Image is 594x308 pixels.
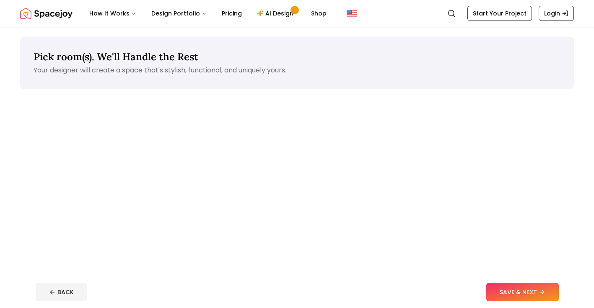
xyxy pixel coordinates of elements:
[347,8,357,18] img: United States
[34,65,560,75] p: Your designer will create a space that's stylish, functional, and uniquely yours.
[20,5,73,22] img: Spacejoy Logo
[34,50,198,63] span: Pick room(s). We'll Handle the Rest
[467,6,532,21] a: Start Your Project
[486,283,559,301] button: SAVE & NEXT
[83,5,143,22] button: How It Works
[250,5,303,22] a: AI Design
[145,5,213,22] button: Design Portfolio
[304,5,333,22] a: Shop
[83,5,333,22] nav: Main
[215,5,249,22] a: Pricing
[36,283,87,301] button: BACK
[20,5,73,22] a: Spacejoy
[539,6,574,21] a: Login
